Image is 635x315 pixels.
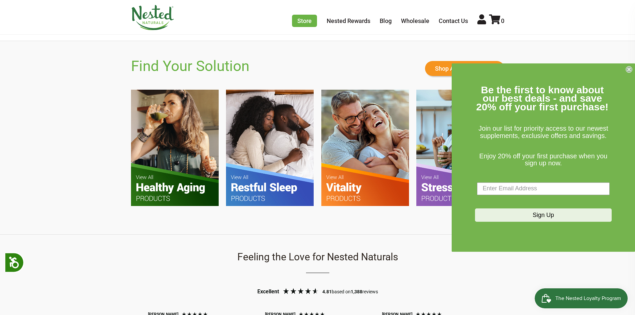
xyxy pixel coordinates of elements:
a: Blog [380,17,392,24]
iframe: Button to open loyalty program pop-up [535,288,628,308]
span: Enjoy 20% off your first purchase when you sign up now. [479,152,607,167]
h2: Find Your Solution [131,58,249,75]
span: 1,388 [351,289,362,294]
div: reviews [351,289,378,295]
img: Nested Naturals [131,5,174,30]
div: based on [322,289,351,295]
span: 0 [501,17,504,24]
a: Wholesale [401,17,429,24]
div: FLYOUT Form [452,63,635,252]
a: Contact Us [439,17,468,24]
span: Be the first to know about our best deals - and save 20% off your first purchase! [476,84,609,112]
button: Sign Up [475,208,612,222]
img: FYS-Healthy-Aging.jpg [131,90,219,206]
span: Join our list for priority access to our newest supplements, exclusive offers and savings. [478,125,608,140]
div: Excellent [257,288,279,295]
img: FYS-Vitality.jpg [321,90,409,206]
button: Close dialog [626,66,632,73]
a: Shop All Supplements [425,61,504,76]
span: 4.81 [322,289,332,294]
img: FYS-Restful-Sleep.jpg [226,90,314,206]
div: 4.81 Stars [281,287,321,296]
input: Enter Email Address [477,182,610,195]
a: 0 [489,17,504,24]
img: FYS-Stess-Relief.jpg [416,90,504,206]
a: Store [292,15,317,27]
a: Nested Rewards [327,17,370,24]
